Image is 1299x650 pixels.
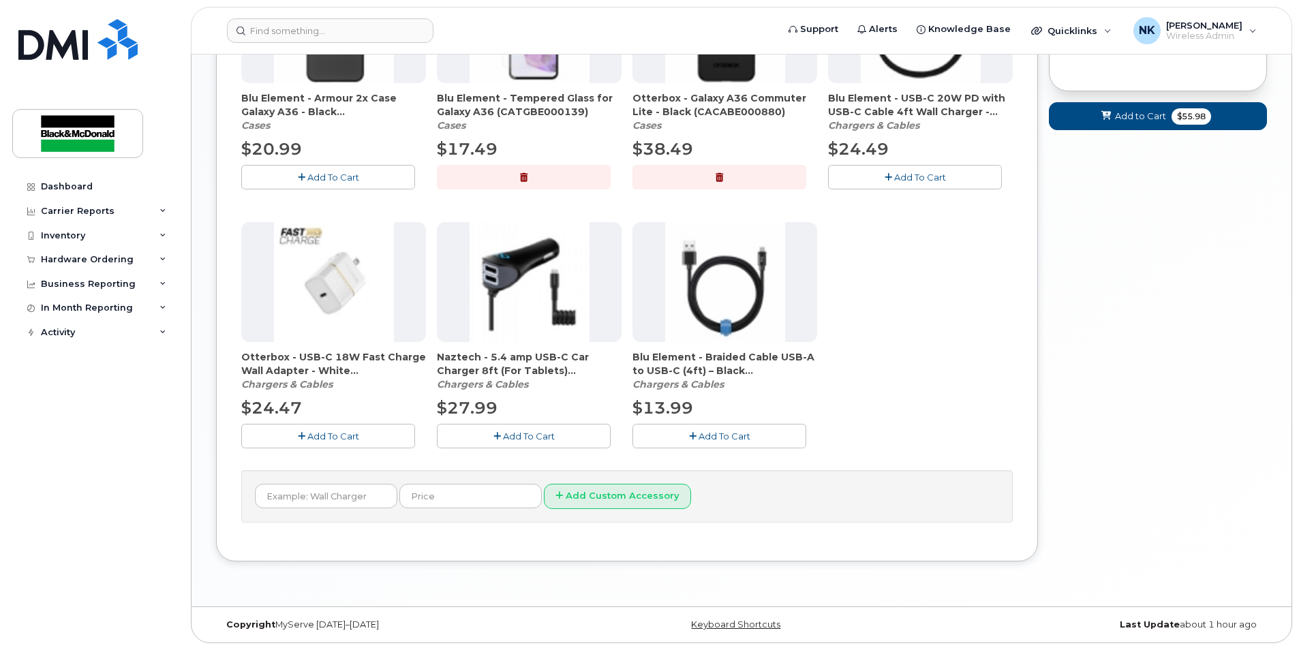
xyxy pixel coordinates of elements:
span: Naztech - 5.4 amp USB-C Car Charger 8ft (For Tablets) (CACCHI000067) [437,350,622,377]
button: Add To Cart [241,424,415,448]
div: Otterbox - Galaxy A36 Commuter Lite - Black (CACABE000880) [632,91,817,132]
input: Example: Wall Charger [255,484,397,508]
span: Add To Cart [699,431,750,442]
span: $13.99 [632,398,693,418]
div: Naztech - 5.4 amp USB-C Car Charger 8ft (For Tablets) (CACCHI000067) [437,350,622,391]
input: Price [399,484,542,508]
span: Quicklinks [1048,25,1097,36]
em: Chargers & Cables [828,119,919,131]
div: Nuray Kiamil [1124,17,1266,44]
span: Blu Element - Tempered Glass for Galaxy A36 (CATGBE000139) [437,91,622,119]
em: Cases [437,119,465,131]
strong: Last Update [1120,619,1180,630]
button: Add To Cart [437,424,611,448]
button: Add Custom Accessory [544,484,691,509]
span: Add To Cart [307,431,359,442]
div: Blu Element - Braided Cable USB-A to USB-C (4ft) – Black (CAMIPZ000176) [632,350,817,391]
img: accessory36681.JPG [274,222,394,342]
img: accessory36348.JPG [665,222,785,342]
span: Support [800,22,838,36]
span: NK [1139,22,1155,39]
span: Knowledge Base [928,22,1011,36]
div: MyServe [DATE]–[DATE] [216,619,566,630]
button: Add To Cart [241,165,415,189]
span: Add To Cart [894,172,946,183]
div: Blu Element - USB-C 20W PD with USB-C Cable 4ft Wall Charger - Black (CAHCPZ000096) [828,91,1013,132]
span: Blu Element - Armour 2x Case Galaxy A36 - Black (CACABE000879) [241,91,426,119]
span: [PERSON_NAME] [1166,20,1242,31]
em: Cases [241,119,270,131]
em: Chargers & Cables [632,378,724,390]
em: Chargers & Cables [437,378,528,390]
span: $20.99 [241,139,302,159]
span: $55.98 [1172,108,1211,125]
div: about 1 hour ago [917,619,1267,630]
a: Knowledge Base [907,16,1020,43]
span: Wireless Admin [1166,31,1242,42]
span: $17.49 [437,139,498,159]
a: Support [779,16,848,43]
img: accessory36556.JPG [470,222,590,342]
span: Blu Element - USB-C 20W PD with USB-C Cable 4ft Wall Charger - Black (CAHCPZ000096) [828,91,1013,119]
a: Keyboard Shortcuts [691,619,780,630]
div: Blu Element - Armour 2x Case Galaxy A36 - Black (CACABE000879) [241,91,426,132]
span: Alerts [869,22,898,36]
span: $24.49 [828,139,889,159]
em: Chargers & Cables [241,378,333,390]
span: $24.47 [241,398,302,418]
span: Blu Element - Braided Cable USB-A to USB-C (4ft) – Black (CAMIPZ000176) [632,350,817,377]
span: Add to Cart [1115,110,1166,123]
span: Add To Cart [307,172,359,183]
span: Otterbox - USB-C 18W Fast Charge Wall Adapter - White (CAHCAP000074) [241,350,426,377]
button: Add To Cart [632,424,806,448]
input: Find something... [227,18,433,43]
span: Otterbox - Galaxy A36 Commuter Lite - Black (CACABE000880) [632,91,817,119]
em: Cases [632,119,661,131]
button: Add To Cart [828,165,1002,189]
span: $38.49 [632,139,693,159]
strong: Copyright [226,619,275,630]
span: $27.99 [437,398,498,418]
button: Add to Cart $55.98 [1049,102,1267,130]
div: Otterbox - USB-C 18W Fast Charge Wall Adapter - White (CAHCAP000074) [241,350,426,391]
span: Add To Cart [503,431,555,442]
div: Quicklinks [1022,17,1121,44]
a: Alerts [848,16,907,43]
div: Blu Element - Tempered Glass for Galaxy A36 (CATGBE000139) [437,91,622,132]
